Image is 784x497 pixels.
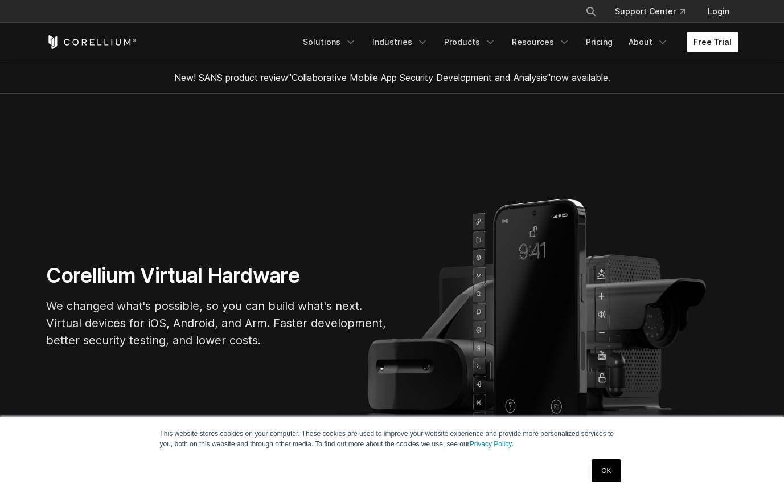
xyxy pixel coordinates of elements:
a: Industries [366,32,435,52]
a: Support Center [606,1,694,22]
a: Solutions [296,32,363,52]
a: Corellium Home [46,35,137,49]
p: This website stores cookies on your computer. These cookies are used to improve your website expe... [160,429,625,449]
a: Privacy Policy. [470,440,514,448]
div: Navigation Menu [296,32,738,52]
a: Resources [505,32,577,52]
div: Navigation Menu [572,1,738,22]
a: "Collaborative Mobile App Security Development and Analysis" [288,72,551,83]
a: Free Trial [687,32,738,52]
a: Pricing [579,32,619,52]
button: Search [581,1,601,22]
a: About [622,32,675,52]
p: We changed what's possible, so you can build what's next. Virtual devices for iOS, Android, and A... [46,298,388,349]
a: Login [699,1,738,22]
a: OK [592,459,621,482]
a: Products [437,32,503,52]
h1: Corellium Virtual Hardware [46,263,388,288]
span: New! SANS product review now available. [174,72,610,83]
